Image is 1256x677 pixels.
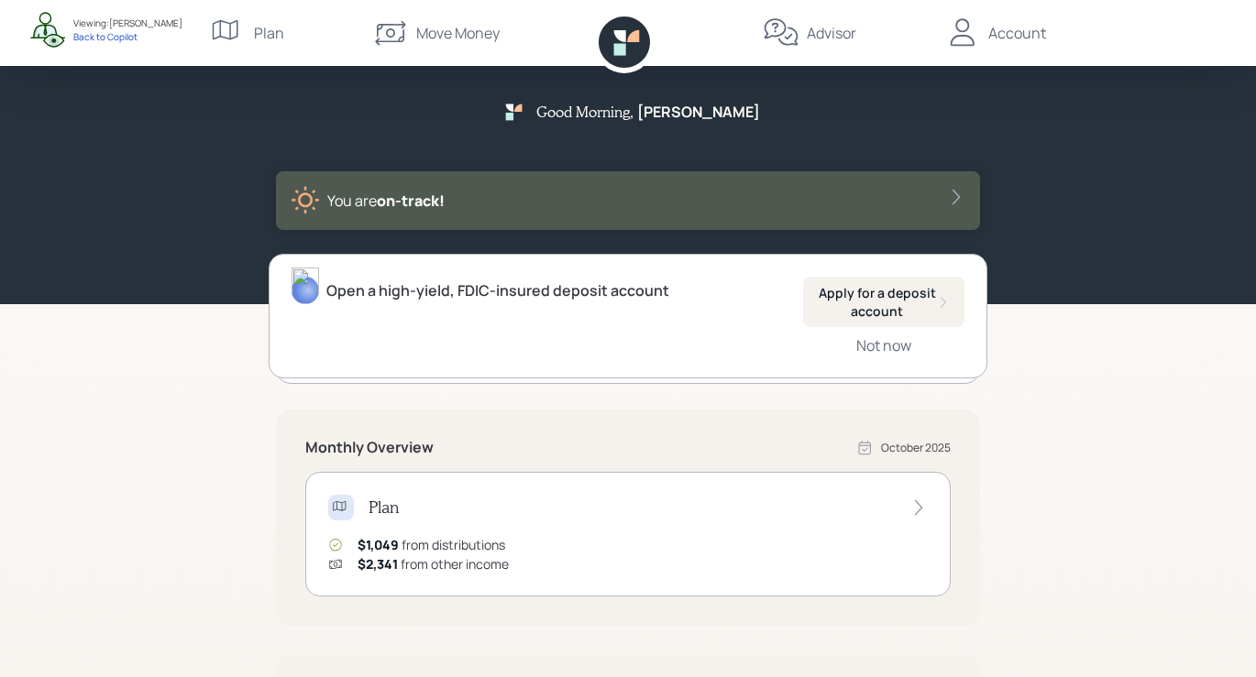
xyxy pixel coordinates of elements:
h5: Monthly Overview [305,439,434,456]
div: Viewing: [PERSON_NAME] [73,16,182,30]
span: $1,049 [358,536,399,553]
div: Advisor [807,22,856,44]
span: $2,341 [358,555,398,573]
div: Apply for a deposit account [818,284,950,320]
div: Plan [254,22,284,44]
img: aleksandra-headshot.png [292,268,319,304]
img: sunny-XHVQM73Q.digested.png [291,186,320,215]
h5: Good Morning , [536,103,634,120]
button: Apply for a deposit account [803,277,964,327]
div: Back to Copilot [73,30,182,43]
div: You are [327,190,445,212]
div: from distributions [358,535,505,554]
h4: Plan [369,497,399,518]
span: on‑track! [377,191,445,211]
div: October 2025 [881,440,951,456]
div: Not now [856,335,911,355]
div: Account [988,22,1046,44]
h5: [PERSON_NAME] [637,104,760,121]
div: Move Money [416,22,500,44]
div: from other income [358,554,509,573]
div: Open a high-yield, FDIC-insured deposit account [326,279,669,301]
